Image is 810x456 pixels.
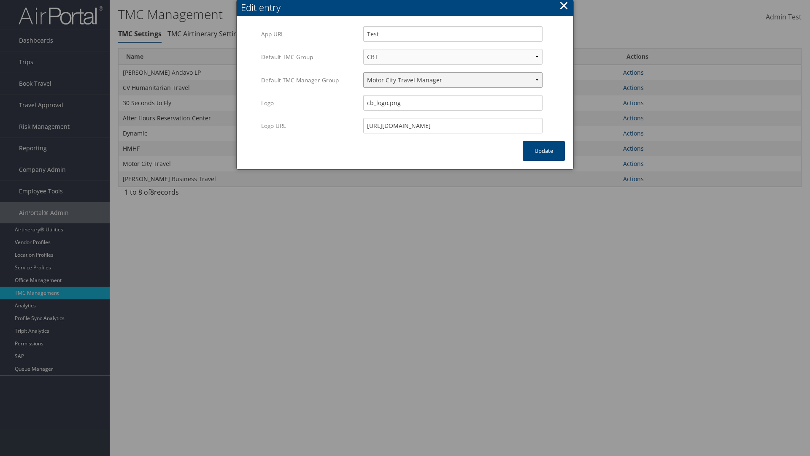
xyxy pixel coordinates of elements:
[261,95,357,111] label: Logo
[523,141,565,161] button: Update
[261,26,357,42] label: App URL
[261,49,357,65] label: Default TMC Group
[261,72,357,88] label: Default TMC Manager Group
[261,118,357,134] label: Logo URL
[241,1,573,14] div: Edit entry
